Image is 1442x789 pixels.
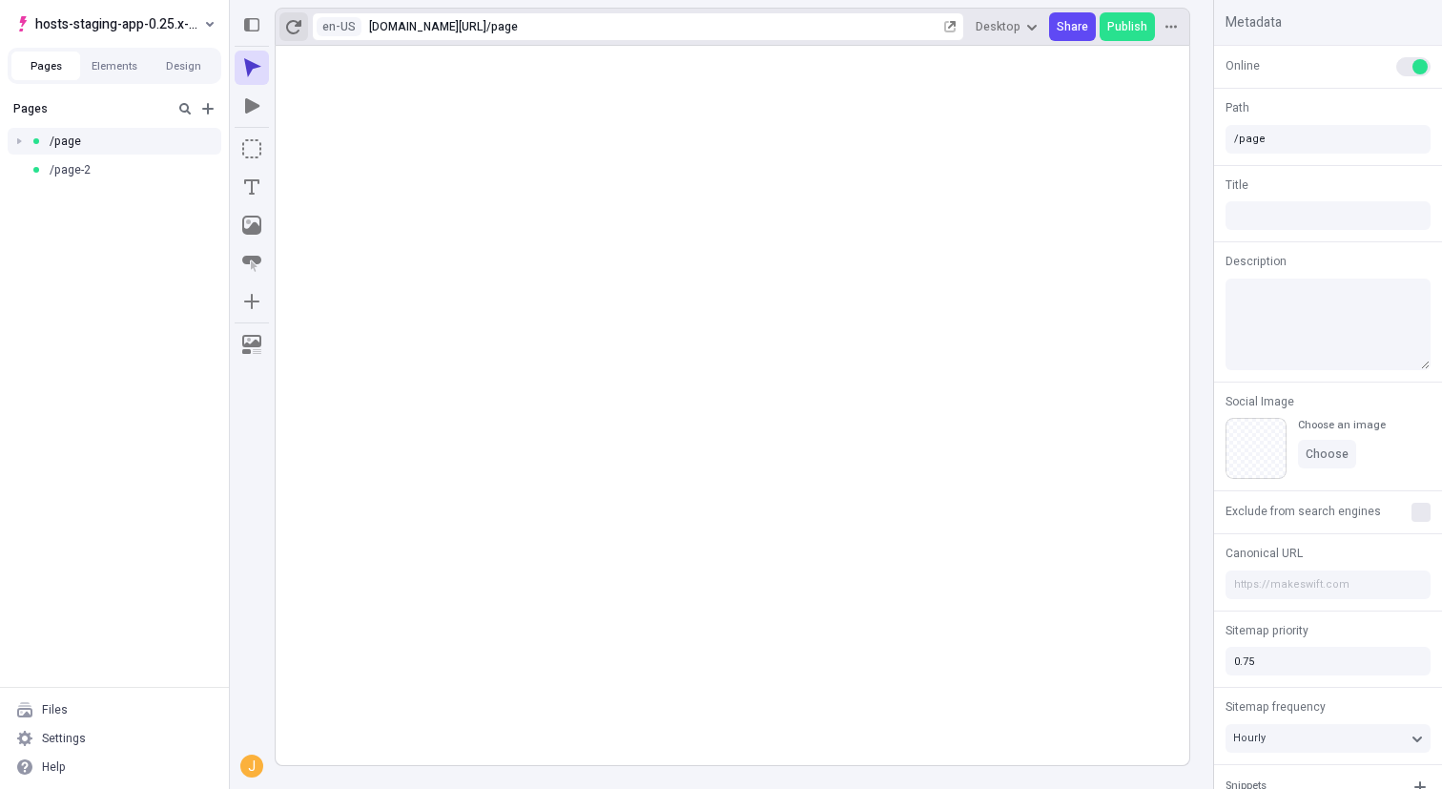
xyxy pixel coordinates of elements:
button: Desktop [968,12,1045,41]
button: Box [235,132,269,166]
button: Select site [8,10,221,38]
span: Canonical URL [1226,545,1303,562]
span: Sitemap frequency [1226,698,1326,716]
span: Description [1226,253,1287,270]
span: Sitemap priority [1226,622,1308,639]
button: Choose [1298,440,1356,468]
span: Desktop [976,19,1020,34]
span: Exclude from search engines [1226,503,1381,520]
span: Choose [1306,446,1349,462]
span: Hourly [1233,730,1266,746]
span: Publish [1107,19,1147,34]
button: Image [235,208,269,242]
div: page [491,19,940,34]
button: Elements [80,52,149,80]
span: /page [50,134,81,149]
div: Help [42,759,66,775]
div: Choose an image [1298,418,1386,432]
span: en-US [322,18,356,35]
span: Online [1226,57,1260,74]
button: Publish [1100,12,1155,41]
div: [URL][DOMAIN_NAME] [369,19,486,34]
span: Title [1226,176,1248,194]
button: Open locale picker [317,17,361,36]
span: Path [1226,99,1249,116]
span: j [248,757,256,778]
span: /page-2 [50,162,91,177]
div: Settings [42,731,86,746]
span: Share [1057,19,1088,34]
button: Design [149,52,217,80]
span: hosts-staging-app-0.25.x-nextjs-15 [35,12,200,35]
div: Pages [13,101,166,116]
button: Share [1049,12,1096,41]
div: Files [42,702,68,717]
button: Button [235,246,269,280]
button: Pages [11,52,80,80]
button: Add new [196,97,219,120]
span: Social Image [1226,393,1294,410]
div: / [486,19,491,34]
input: https://makeswift.com [1226,571,1431,599]
button: Hourly [1226,724,1431,753]
button: Text [235,170,269,204]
